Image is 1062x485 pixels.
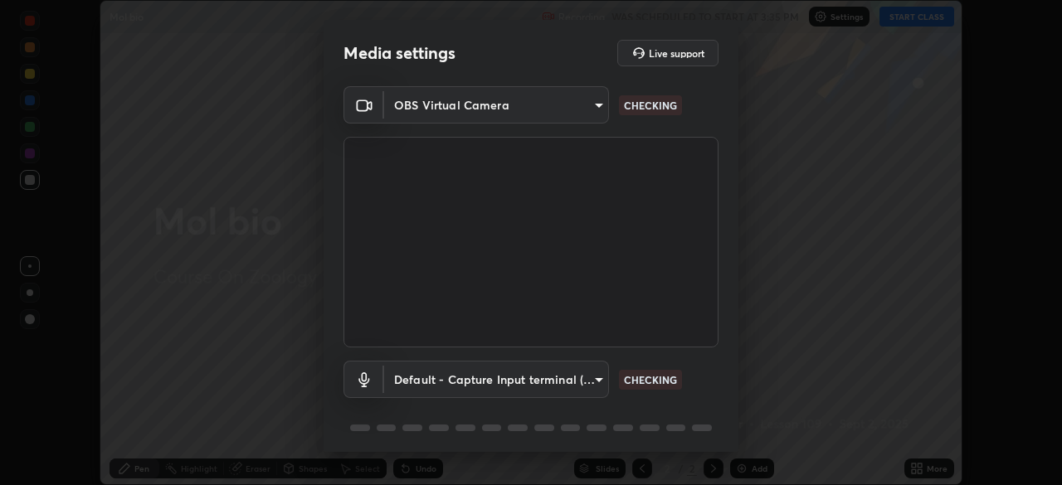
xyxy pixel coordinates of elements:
h5: Live support [649,48,704,58]
p: CHECKING [624,372,677,387]
div: OBS Virtual Camera [384,86,609,124]
h2: Media settings [343,42,455,64]
div: OBS Virtual Camera [384,361,609,398]
p: CHECKING [624,98,677,113]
